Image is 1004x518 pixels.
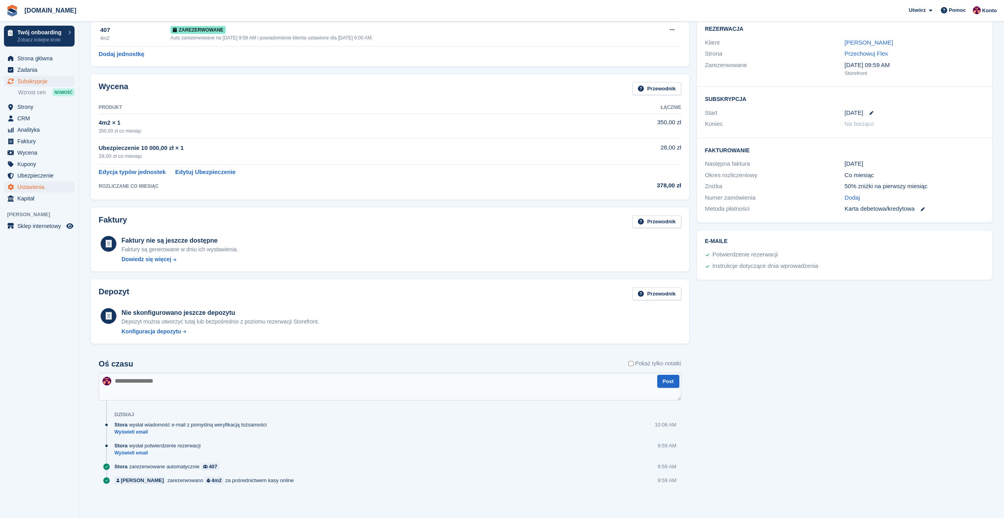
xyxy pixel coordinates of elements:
[6,5,18,17] img: stora-icon-8386f47178a22dfd0bd8f6a31ec36ba5ce8667c1dd55bd0f319d3a0aa187defe.svg
[845,108,863,118] time: 2025-08-12 23:00:00 UTC
[17,76,65,87] span: Subskrypcje
[114,421,271,428] div: wysłał wiadomość e-mail z pomyślną weryfikacją tożsamości
[712,250,778,260] div: Potwierdzenie rezerwacji
[705,120,845,129] div: Koniec
[114,411,134,418] div: Dzisiaj
[982,7,997,15] span: Konto
[100,35,170,42] div: 4m2
[705,159,845,168] div: Następna faktura
[658,463,677,470] div: 9:59 AM
[18,88,75,97] a: Wzrost cen NOWOŚĆ
[121,477,164,484] div: [PERSON_NAME]
[628,359,681,368] label: Pokaż tylko notatki
[705,26,984,32] h2: Rezerwacja
[100,26,170,35] div: 407
[122,236,238,245] div: Faktury nie są jeszcze dostępne
[4,147,75,158] a: menu
[845,193,860,202] a: Dodaj
[17,221,65,232] span: Sklep internetowy
[99,82,128,95] h2: Wycena
[593,139,681,165] td: 28,00 zł
[52,88,75,96] div: NOWOŚĆ
[4,136,75,147] a: menu
[845,182,984,191] div: 50% zniżki na pierwszy miesiąc
[17,101,65,112] span: Strony
[4,26,75,47] a: Twój onboarding Zobacz kolejne kroki
[17,36,64,43] p: Zobacz kolejne kroki
[209,463,217,470] div: 407
[705,95,984,103] h2: Subskrypcja
[909,6,925,14] span: Utwórz
[122,318,319,326] p: Depozyt można utworzyć tutaj lub bezpośrednio z poziomu rezerwacji Storefront.
[17,193,65,204] span: Kapitał
[122,308,319,318] div: Nie skonfigurowano jeszcze depozytu
[4,159,75,170] a: menu
[21,4,80,17] a: [DOMAIN_NAME]
[4,101,75,112] a: menu
[632,287,681,300] a: Przewodnik
[845,171,984,180] div: Co miesiąc
[4,53,75,64] a: menu
[845,61,984,70] div: [DATE] 09:59 AM
[170,26,226,34] span: Zarezerwowane
[114,442,127,449] span: Stora
[17,113,65,124] span: CRM
[17,64,65,75] span: Zadania
[632,215,681,228] a: Przewodnik
[845,159,984,168] div: [DATE]
[17,124,65,135] span: Analityka
[103,377,111,385] img: Mateusz Kacwin
[201,463,219,470] a: 407
[17,181,65,193] span: Ustawienia
[114,463,127,470] span: Stora
[99,50,144,59] a: Dodaj jednostkę
[628,359,634,368] input: Pokaż tylko notatki
[17,136,65,147] span: Faktury
[845,69,984,77] div: Storefront
[845,50,888,57] a: Przechowuj Flex
[99,183,593,190] div: ROZLICZANE CO MIESIĄC
[705,49,845,58] div: Strona
[17,159,65,170] span: Kupony
[99,118,593,127] div: 4m2 × 1
[99,152,593,160] div: 28,00 zł co miesiąc
[712,262,818,271] div: Instrukcje dotyczące dnia wprowadzenia
[99,101,593,114] th: Produkt
[973,6,981,14] img: Mateusz Kacwin
[705,171,845,180] div: Okres rozliczeniowy
[18,89,46,96] span: Wzrost cen
[65,221,75,231] a: Podgląd sklepu
[4,181,75,193] a: menu
[122,255,238,264] a: Dowiedz się więcej
[114,429,271,436] a: Wyświetl email
[114,450,205,456] a: Wyświetl email
[175,168,236,177] a: Edytuj Ubezpieczenie
[4,170,75,181] a: menu
[593,181,681,190] div: 378,00 zł
[655,421,677,428] div: 10:08 AM
[705,204,845,213] div: Metoda płatności
[114,463,223,470] div: zarezerwowane automatycznie
[99,127,593,135] div: 350,00 zł co miesiąc
[4,193,75,204] a: menu
[705,61,845,77] div: Zarezerwowane
[657,375,679,388] button: Post
[17,147,65,158] span: Wycena
[7,211,79,219] span: [PERSON_NAME]
[4,221,75,232] a: menu
[99,215,127,228] h2: Faktury
[705,238,984,245] h2: E-maile
[99,359,133,368] h2: Oś czasu
[205,477,224,484] a: 4m2
[4,113,75,124] a: menu
[593,114,681,138] td: 350,00 zł
[114,442,205,449] div: wysłał potwierdzenie rezerwacji
[705,193,845,202] div: Numer zamówienia
[4,76,75,87] a: menu
[658,477,677,484] div: 9:59 AM
[705,108,845,118] div: Start
[17,53,65,64] span: Strona główna
[632,82,681,95] a: Przewodnik
[658,442,677,449] div: 9:59 AM
[17,30,64,35] p: Twój onboarding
